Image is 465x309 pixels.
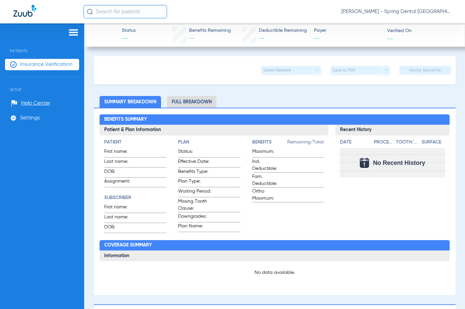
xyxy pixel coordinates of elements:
span: DOB: [104,168,137,177]
span: Assignment: [104,178,137,187]
span: Deductible Remaining [259,27,307,34]
span: Maximum: [252,148,285,157]
span: Settings [20,115,40,121]
li: Summary Breakdown [100,96,161,108]
span: Patients [5,38,79,53]
input: Search for patients [84,5,167,18]
span: Plan Name: [178,223,211,232]
h2: Coverage Summary [100,240,450,251]
span: -- [314,34,381,43]
span: Waiting Period: [178,188,211,197]
a: Help Center [11,100,50,107]
h3: Information [100,250,450,261]
app-breakdown-title: Benefits [252,139,287,148]
span: -- [189,36,194,41]
img: hamburger-icon [68,28,79,36]
span: Remaining/Total [287,139,324,148]
span: Ind. Deductible: [252,158,285,172]
span: Last name: [104,158,137,167]
span: Effective Date: [178,158,211,167]
span: Insurance Verification [20,61,72,68]
h2: Benefits Summary [100,114,450,125]
p: No data available. [104,269,445,276]
h4: Date [340,139,368,146]
h4: Patient [104,139,166,146]
h4: Plan [178,139,240,146]
h3: Recent History [335,125,450,135]
span: Plan Type: [178,178,211,187]
h4: Surface [422,139,445,146]
h3: Patient & Plan Information [100,125,328,135]
app-breakdown-title: Tooth/Quad [396,139,419,148]
span: Downgrades: [178,213,211,222]
span: Benefits Remaining [189,27,231,34]
h4: Subscriber [104,194,166,201]
span: Last name: [104,214,137,223]
h4: Procedure [374,139,394,146]
span: Status: [178,148,211,157]
img: Search Icon [87,9,93,15]
span: DOB: [104,224,137,233]
span: Missing Tooth Clause: [178,198,211,212]
app-breakdown-title: Procedure [374,139,394,148]
h4: Tooth/Quad [396,139,419,146]
span: First name: [104,204,137,213]
iframe: Chat Widget [432,277,465,309]
app-breakdown-title: Date [340,139,368,148]
span: -- [122,34,136,43]
img: Calendar [360,158,369,168]
app-breakdown-title: Surface [422,139,445,148]
li: Full Breakdown [167,96,216,108]
span: Ortho Maximum: [252,188,285,202]
span: Help Center [21,100,50,107]
img: Zuub Logo [13,5,36,17]
span: -- [387,35,393,42]
span: Verified On [387,27,454,34]
span: Fam. Deductible: [252,173,285,187]
span: No Recent History [373,160,425,166]
h4: Benefits [252,139,287,146]
span: Setup [5,77,79,92]
span: Payer [314,27,381,34]
span: [PERSON_NAME] - Spring Dental [GEOGRAPHIC_DATA] [341,8,452,15]
span: First name: [104,148,137,157]
span: Status [122,27,136,34]
span: Benefits Type: [178,168,211,177]
span: -- [259,36,264,41]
